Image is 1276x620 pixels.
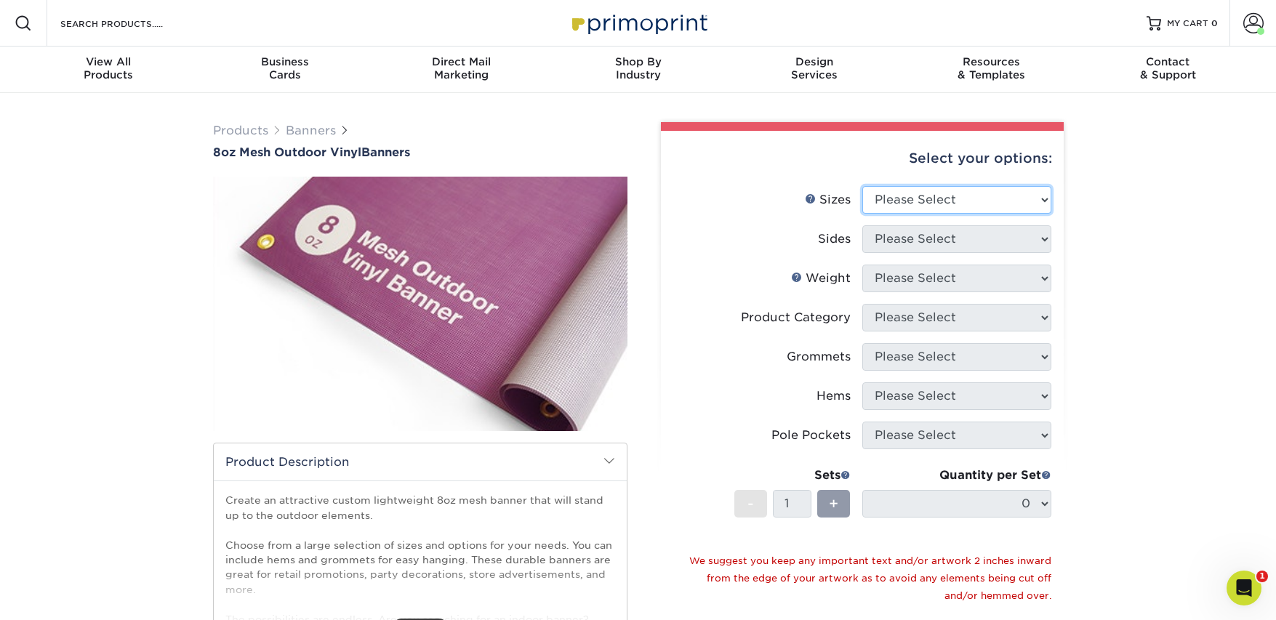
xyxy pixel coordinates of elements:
[1080,47,1256,93] a: Contact& Support
[726,55,903,68] span: Design
[59,15,201,32] input: SEARCH PRODUCTS.....
[791,270,851,287] div: Weight
[550,55,726,81] div: Industry
[673,131,1052,186] div: Select your options:
[1211,18,1218,28] span: 0
[1167,17,1208,30] span: MY CART
[734,467,851,484] div: Sets
[4,576,124,615] iframe: Google Customer Reviews
[550,47,726,93] a: Shop ByIndustry
[903,55,1080,81] div: & Templates
[818,230,851,248] div: Sides
[550,55,726,68] span: Shop By
[787,348,851,366] div: Grommets
[771,427,851,444] div: Pole Pockets
[214,443,627,480] h2: Product Description
[20,55,197,68] span: View All
[726,47,903,93] a: DesignServices
[213,145,627,159] h1: Banners
[903,55,1080,68] span: Resources
[373,55,550,81] div: Marketing
[805,191,851,209] div: Sizes
[816,387,851,405] div: Hems
[1080,55,1256,81] div: & Support
[196,55,373,68] span: Business
[286,124,336,137] a: Banners
[213,145,627,159] a: 8oz Mesh Outdoor VinylBanners
[20,47,197,93] a: View AllProducts
[196,47,373,93] a: BusinessCards
[689,555,1051,601] small: We suggest you keep any important text and/or artwork 2 inches inward from the edge of your artwo...
[213,161,627,447] img: 8oz Mesh Outdoor Vinyl 01
[747,493,754,515] span: -
[213,145,361,159] span: 8oz Mesh Outdoor Vinyl
[741,309,851,326] div: Product Category
[213,124,268,137] a: Products
[829,493,838,515] span: +
[1256,571,1268,582] span: 1
[20,55,197,81] div: Products
[1227,571,1261,605] iframe: Intercom live chat
[373,55,550,68] span: Direct Mail
[726,55,903,81] div: Services
[1080,55,1256,68] span: Contact
[862,467,1051,484] div: Quantity per Set
[373,47,550,93] a: Direct MailMarketing
[196,55,373,81] div: Cards
[566,7,711,39] img: Primoprint
[903,47,1080,93] a: Resources& Templates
